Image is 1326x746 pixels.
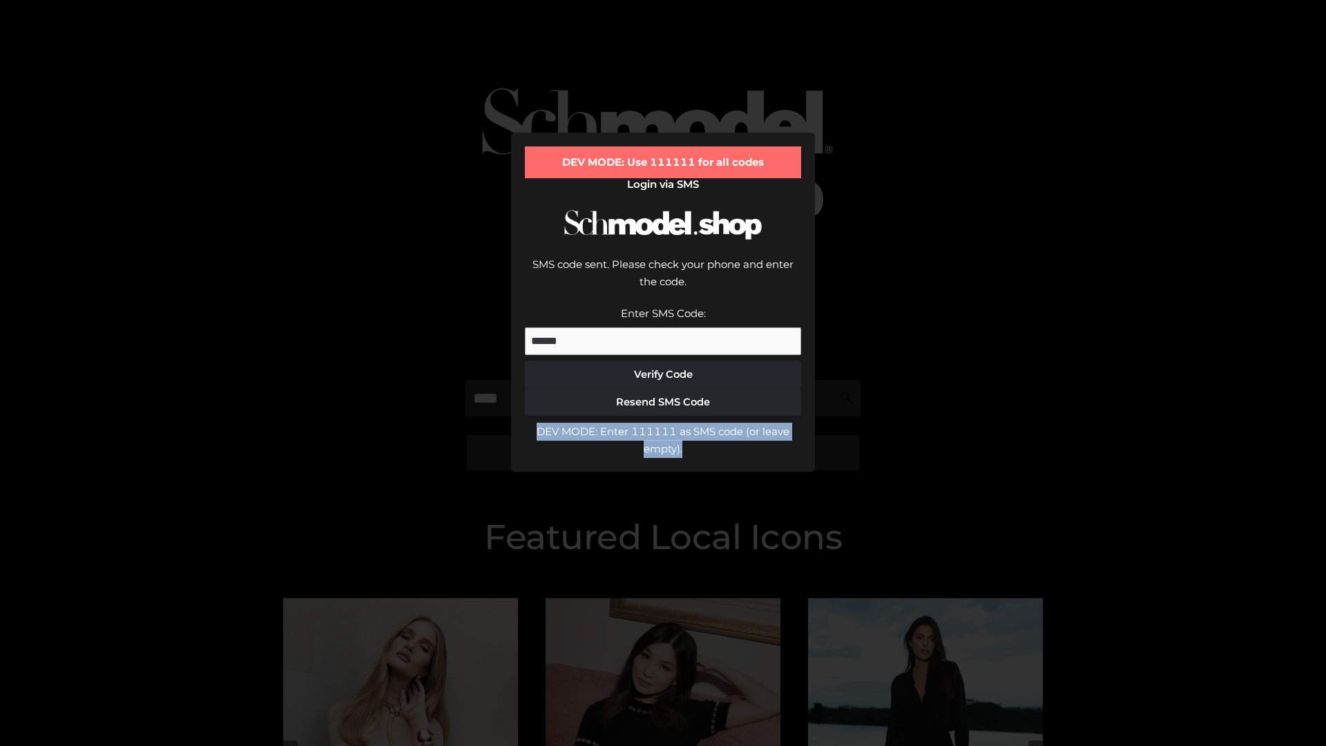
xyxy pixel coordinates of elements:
div: DEV MODE: Use 111111 for all codes [525,146,801,178]
h2: Login via SMS [525,178,801,191]
div: DEV MODE: Enter 111111 as SMS code (or leave empty). [525,423,801,458]
button: Resend SMS Code [525,388,801,416]
div: SMS code sent. Please check your phone and enter the code. [525,256,801,305]
img: Schmodel Logo [559,198,767,252]
label: Enter SMS Code: [621,307,706,320]
button: Verify Code [525,361,801,388]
